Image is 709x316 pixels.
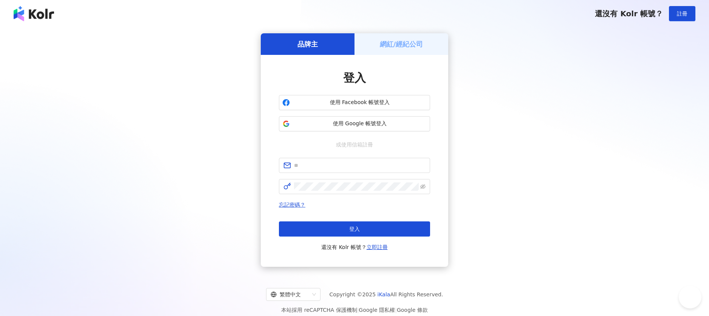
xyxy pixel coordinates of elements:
a: 立即註冊 [367,244,388,250]
span: 還沒有 Kolr 帳號？ [321,243,388,252]
span: | [395,307,397,313]
span: | [357,307,359,313]
span: 還沒有 Kolr 帳號？ [595,9,663,18]
button: 使用 Google 帳號登入 [279,116,430,131]
span: 本站採用 reCAPTCHA 保護機制 [281,305,427,314]
span: 使用 Facebook 帳號登入 [293,99,427,106]
iframe: Help Scout Beacon - Open [679,286,701,308]
img: logo [14,6,54,21]
a: 忘記密碼？ [279,202,305,208]
span: 使用 Google 帳號登入 [293,120,427,128]
button: 註冊 [669,6,695,21]
a: Google 隱私權 [359,307,395,313]
span: 註冊 [677,11,687,17]
div: 繁體中文 [271,288,309,300]
h5: 品牌主 [297,39,318,49]
span: eye-invisible [420,184,426,189]
button: 使用 Facebook 帳號登入 [279,95,430,110]
span: 或使用信箱註冊 [331,140,378,149]
a: Google 條款 [397,307,428,313]
span: Copyright © 2025 All Rights Reserved. [330,290,443,299]
h5: 網紅/經紀公司 [380,39,423,49]
button: 登入 [279,221,430,237]
a: iKala [378,291,390,297]
span: 登入 [349,226,360,232]
span: 登入 [343,71,366,84]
